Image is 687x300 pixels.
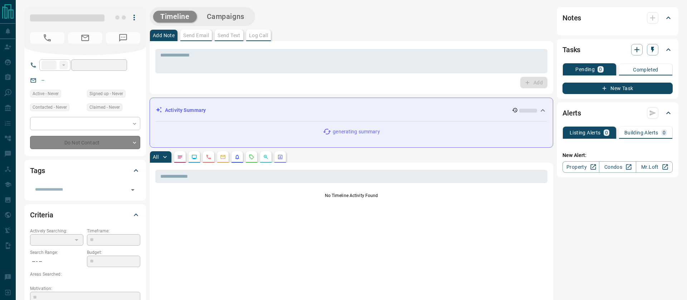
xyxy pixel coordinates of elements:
svg: Agent Actions [277,154,283,160]
svg: Requests [249,154,254,160]
p: Motivation: [30,285,140,292]
span: Claimed - Never [89,104,120,111]
p: Add Note [153,33,175,38]
svg: Emails [220,154,226,160]
div: Do Not Contact [30,136,140,149]
a: Mr.Loft [636,161,673,173]
a: Property [562,161,599,173]
p: 0 [599,67,602,72]
p: Search Range: [30,249,83,256]
button: New Task [562,83,673,94]
button: Open [128,185,138,195]
p: No Timeline Activity Found [155,192,547,199]
a: -- [42,77,44,83]
div: Criteria [30,206,140,223]
div: Tags [30,162,140,179]
button: Campaigns [200,11,252,23]
div: Notes [562,9,673,26]
span: Active - Never [33,90,59,97]
p: Timeframe: [87,228,140,234]
p: Budget: [87,249,140,256]
span: No Email [68,32,102,44]
p: 0 [663,130,666,135]
div: Alerts [562,104,673,122]
span: Signed up - Never [89,90,123,97]
svg: Opportunities [263,154,269,160]
p: Activity Summary [165,107,206,114]
p: Pending [575,67,595,72]
div: Tasks [562,41,673,58]
svg: Calls [206,154,211,160]
p: Actively Searching: [30,228,83,234]
p: All [153,154,159,159]
span: Contacted - Never [33,104,67,111]
p: -- - -- [30,256,83,267]
h2: Alerts [562,107,581,119]
p: generating summary [333,128,380,136]
h2: Tags [30,165,45,176]
div: Activity Summary [156,104,547,117]
span: No Number [30,32,64,44]
h2: Criteria [30,209,53,221]
h2: Notes [562,12,581,24]
p: Areas Searched: [30,271,140,277]
span: No Number [106,32,140,44]
button: Timeline [153,11,197,23]
p: 0 [605,130,608,135]
a: Condos [599,161,636,173]
svg: Lead Browsing Activity [191,154,197,160]
svg: Notes [177,154,183,160]
h2: Tasks [562,44,580,55]
p: Listing Alerts [570,130,601,135]
p: Building Alerts [624,130,658,135]
svg: Listing Alerts [234,154,240,160]
p: Completed [633,67,658,72]
p: New Alert: [562,152,673,159]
